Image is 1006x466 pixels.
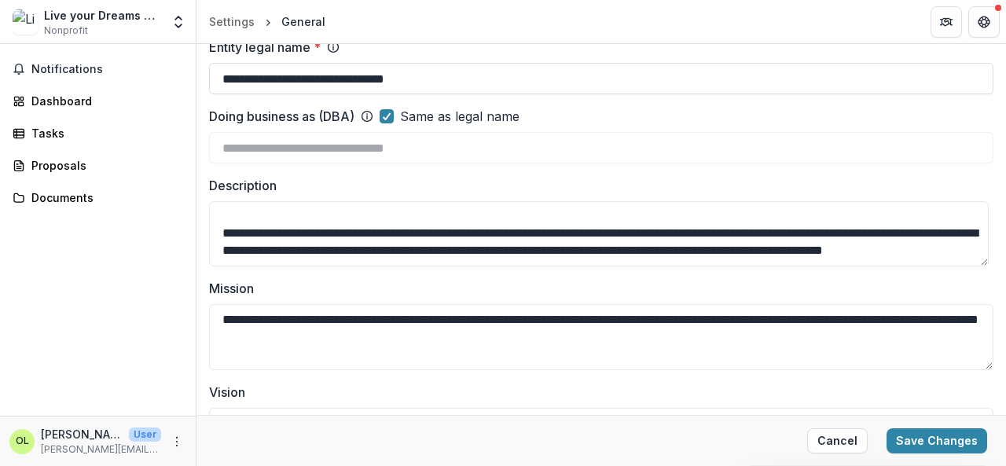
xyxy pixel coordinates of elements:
a: Dashboard [6,88,189,114]
p: [PERSON_NAME][EMAIL_ADDRESS][DOMAIN_NAME] [41,442,161,457]
label: Entity legal name [209,38,321,57]
button: Open entity switcher [167,6,189,38]
span: Same as legal name [400,107,520,126]
label: Doing business as (DBA) [209,107,354,126]
div: Proposals [31,157,177,174]
button: Save Changes [887,428,987,453]
button: Cancel [807,428,868,453]
p: [PERSON_NAME] [41,426,123,442]
a: Tasks [6,120,189,146]
div: Live your Dreams Africa Foundation [44,7,161,24]
span: Nonprofit [44,24,88,38]
button: Notifications [6,57,189,82]
a: Documents [6,185,189,211]
div: Olayinka Layi-Adeite [16,436,29,446]
div: General [281,13,325,30]
a: Proposals [6,152,189,178]
label: Description [209,176,984,195]
nav: breadcrumb [203,10,332,33]
span: Notifications [31,63,183,76]
div: Documents [31,189,177,206]
button: More [167,432,186,451]
img: Live your Dreams Africa Foundation [13,9,38,35]
div: Dashboard [31,93,177,109]
p: User [129,427,161,442]
button: Partners [931,6,962,38]
label: Vision [209,383,984,402]
div: Tasks [31,125,177,141]
div: Settings [209,13,255,30]
button: Get Help [968,6,1000,38]
a: Settings [203,10,261,33]
label: Mission [209,279,984,298]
